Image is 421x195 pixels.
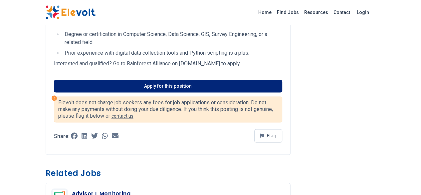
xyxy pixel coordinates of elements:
[274,7,302,18] a: Find Jobs
[388,163,421,195] iframe: Chat Widget
[54,60,282,68] p: Interested and qualified? Go to Rainforest Alliance on [DOMAIN_NAME] to apply
[63,49,282,57] li: Prior experience with digital data collection tools and Python scripting is a plus.
[111,113,133,119] a: contact us
[256,7,274,18] a: Home
[63,30,282,46] li: Degree or certification in Computer Science, Data Science, GIS, Survey Engineering, or a related ...
[54,134,70,139] p: Share:
[46,168,291,179] h3: Related Jobs
[254,129,282,142] button: Flag
[331,7,353,18] a: Contact
[46,5,96,19] img: Elevolt
[302,7,331,18] a: Resources
[353,6,373,19] a: Login
[58,99,278,119] p: Elevolt does not charge job seekers any fees for job applications or consideration. Do not make a...
[54,80,282,92] a: Apply for this position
